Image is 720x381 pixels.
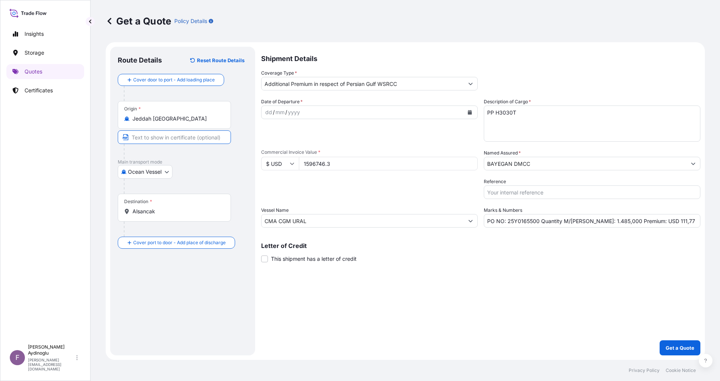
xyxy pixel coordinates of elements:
button: Cover door to port - Add loading place [118,74,224,86]
a: Cookie Notice [666,367,696,373]
a: Privacy Policy [629,367,660,373]
a: Quotes [6,64,84,79]
div: Origin [124,106,141,112]
input: Text to appear on certificate [118,130,231,144]
label: Vessel Name [261,207,289,214]
p: Policy Details [174,17,207,25]
p: Letter of Credit [261,243,700,249]
a: Insights [6,26,84,41]
p: Main transport mode [118,159,248,165]
span: Cover door to port - Add loading place [133,76,215,84]
span: This shipment has a letter of credit [271,255,357,263]
p: Route Details [118,56,162,65]
div: / [285,108,287,117]
p: [PERSON_NAME] Aydinoglu [28,344,75,356]
p: Shipment Details [261,47,700,69]
p: Storage [25,49,44,57]
button: Select transport [118,165,172,179]
button: Get a Quote [660,340,700,355]
input: Origin [132,115,222,122]
span: Cover port to door - Add place of discharge [133,239,226,246]
label: Reference [484,178,506,185]
div: year, [287,108,301,117]
input: Your internal reference [484,185,700,199]
input: Select coverage type [262,77,464,90]
input: Type amount [299,157,478,170]
p: Insights [25,30,44,38]
label: Named Assured [484,149,521,157]
div: / [273,108,275,117]
input: Full name [484,157,686,170]
p: Get a Quote [666,344,694,352]
div: day, [265,108,273,117]
p: Reset Route Details [197,57,245,64]
a: Certificates [6,83,84,98]
p: [PERSON_NAME][EMAIL_ADDRESS][DOMAIN_NAME] [28,358,75,371]
button: Reset Route Details [186,54,248,66]
span: Ocean Vessel [128,168,162,176]
button: Show suggestions [464,214,477,228]
label: Marks & Numbers [484,207,522,214]
button: Show suggestions [686,157,700,170]
p: Certificates [25,87,53,94]
span: Date of Departure [261,98,303,106]
div: Destination [124,199,152,205]
a: Storage [6,45,84,60]
label: Coverage Type [261,69,297,77]
button: Calendar [464,106,476,118]
p: Get a Quote [106,15,171,27]
input: Number1, number2,... [484,214,700,228]
span: F [15,354,20,361]
p: Quotes [25,68,42,75]
button: Show suggestions [464,77,477,90]
input: Type to search vessel name or IMO [262,214,464,228]
span: Commercial Invoice Value [261,149,478,155]
input: Destination [132,208,222,215]
button: Cover port to door - Add place of discharge [118,237,235,249]
div: month, [275,108,285,117]
label: Description of Cargo [484,98,531,106]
